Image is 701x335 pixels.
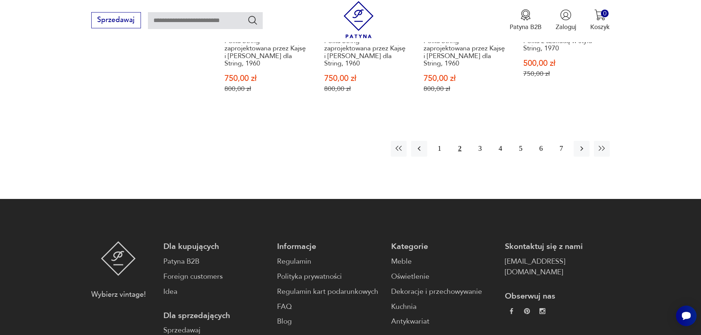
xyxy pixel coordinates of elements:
[601,10,609,17] div: 0
[247,15,258,25] button: Szukaj
[277,271,382,282] a: Polityka prywatności
[391,316,496,327] a: Antykwariat
[590,9,610,31] button: 0Koszyk
[594,9,606,21] img: Ikona koszyka
[560,9,571,21] img: Ikonka użytkownika
[163,310,268,321] p: Dla sprzedających
[277,286,382,297] a: Regulamin kart podarunkowych
[510,9,542,31] button: Patyna B2B
[224,75,307,82] p: 750,00 zł
[224,38,307,68] h3: Półka String zaprojektowana przez Kajsę i [PERSON_NAME] dla String, 1960
[391,271,496,282] a: Oświetlenie
[539,308,545,314] img: c2fd9cf7f39615d9d6839a72ae8e59e5.webp
[324,38,407,68] h3: Półka String zaprojektowana przez Kajsę i [PERSON_NAME] dla String, 1960
[523,38,606,53] h3: Półka z szufladą w stylu String, 1970
[163,271,268,282] a: Foreign customers
[277,316,382,327] a: Blog
[556,23,576,31] p: Zaloguj
[163,241,268,252] p: Dla kupujących
[277,302,382,312] a: FAQ
[590,23,610,31] p: Koszyk
[509,308,514,314] img: da9060093f698e4c3cedc1453eec5031.webp
[523,60,606,67] p: 500,00 zł
[224,85,307,93] p: 800,00 zł
[472,141,488,157] button: 3
[424,75,506,82] p: 750,00 zł
[324,85,407,93] p: 800,00 zł
[391,302,496,312] a: Kuchnia
[424,38,506,68] h3: Półka String zaprojektowana przez Kajsę i [PERSON_NAME] dla String, 1960
[513,141,528,157] button: 5
[91,289,146,300] p: Wybierz vintage!
[163,286,268,297] a: Idea
[277,256,382,267] a: Regulamin
[510,9,542,31] a: Ikona medaluPatyna B2B
[505,256,610,278] a: [EMAIL_ADDRESS][DOMAIN_NAME]
[391,256,496,267] a: Meble
[391,241,496,252] p: Kategorie
[505,291,610,302] p: Obserwuj nas
[340,1,377,38] img: Patyna - sklep z meblami i dekoracjami vintage
[424,85,506,93] p: 800,00 zł
[391,286,496,297] a: Dekoracje i przechowywanie
[324,75,407,82] p: 750,00 zł
[101,241,136,276] img: Patyna - sklep z meblami i dekoracjami vintage
[510,23,542,31] p: Patyna B2B
[520,9,531,21] img: Ikona medalu
[676,306,697,326] iframe: Smartsupp widget button
[505,241,610,252] p: Skontaktuj się z nami
[523,70,606,78] p: 750,00 zł
[452,141,468,157] button: 2
[163,256,268,267] a: Patyna B2B
[492,141,508,157] button: 4
[91,12,141,28] button: Sprzedawaj
[556,9,576,31] button: Zaloguj
[533,141,549,157] button: 6
[553,141,569,157] button: 7
[91,18,141,24] a: Sprzedawaj
[432,141,447,157] button: 1
[277,241,382,252] p: Informacje
[524,308,530,314] img: 37d27d81a828e637adc9f9cb2e3d3a8a.webp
